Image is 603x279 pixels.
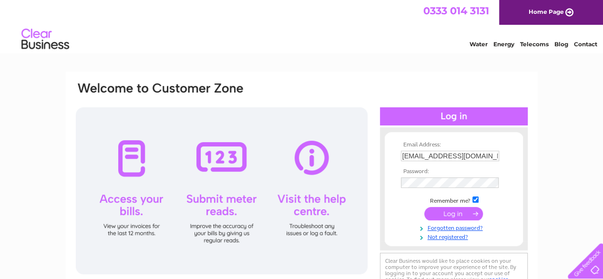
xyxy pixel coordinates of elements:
a: Water [470,41,488,48]
a: 0333 014 3131 [423,5,489,17]
a: Telecoms [520,41,549,48]
input: Submit [424,207,483,220]
a: Not registered? [401,232,509,241]
a: Contact [574,41,597,48]
div: Clear Business is a trading name of Verastar Limited (registered in [GEOGRAPHIC_DATA] No. 3667643... [77,5,527,46]
th: Email Address: [399,142,509,148]
a: Forgotten password? [401,223,509,232]
th: Password: [399,168,509,175]
td: Remember me? [399,195,509,205]
a: Energy [493,41,514,48]
a: Blog [554,41,568,48]
img: logo.png [21,25,70,54]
